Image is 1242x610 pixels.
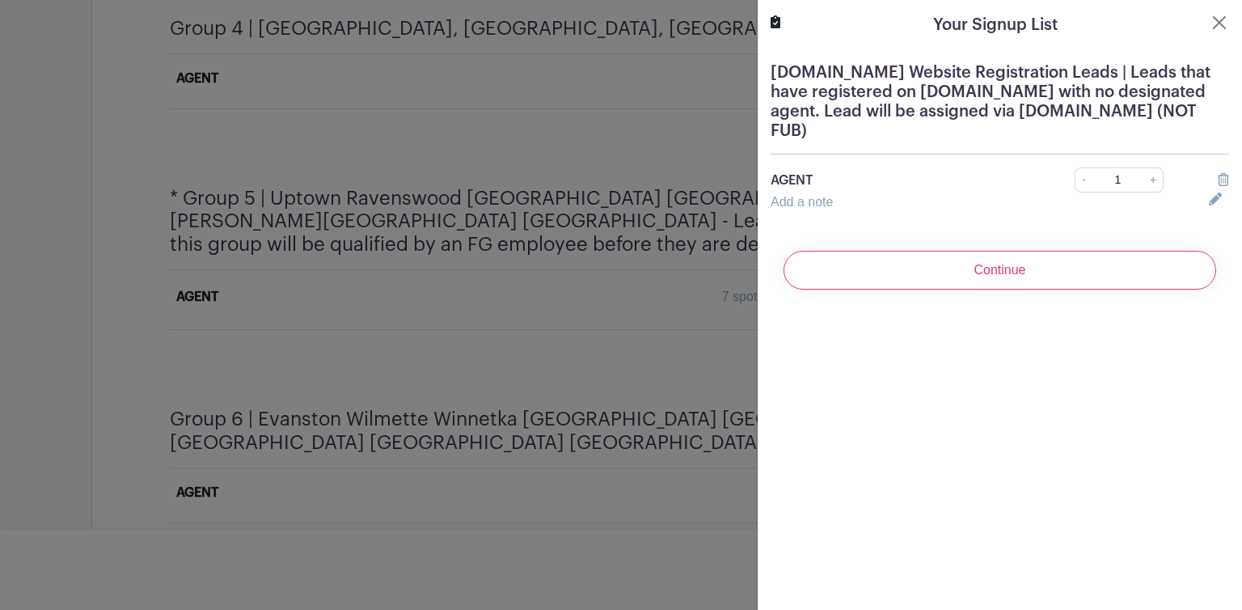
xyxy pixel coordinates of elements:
[1075,167,1092,193] a: -
[771,195,833,209] a: Add a note
[784,251,1216,290] input: Continue
[933,13,1058,37] h5: Your Signup List
[1210,13,1229,32] button: Close
[771,63,1229,141] h5: [DOMAIN_NAME] Website Registration Leads | Leads that have registered on [DOMAIN_NAME] with no de...
[1143,167,1164,193] a: +
[771,171,1030,190] p: AGENT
